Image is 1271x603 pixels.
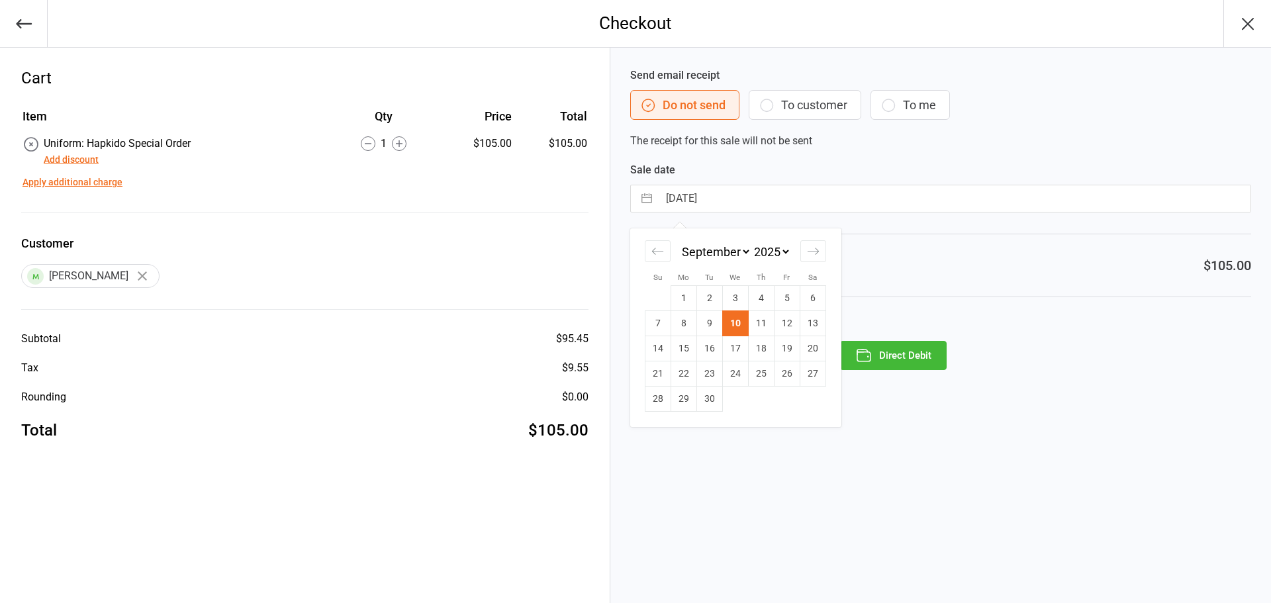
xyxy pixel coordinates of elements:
div: Move backward to switch to the previous month. [645,240,671,262]
div: Calendar [630,228,841,427]
td: $105.00 [517,136,587,167]
button: To me [871,90,950,120]
td: Tuesday, September 9, 2025 [696,311,722,336]
div: The receipt for this sale will not be sent [630,68,1251,149]
td: Saturday, September 13, 2025 [800,311,825,336]
td: Sunday, September 28, 2025 [645,387,671,412]
td: Friday, September 26, 2025 [774,361,800,387]
span: Uniform: Hapkido Special Order [44,137,191,150]
td: Monday, September 8, 2025 [671,311,696,336]
td: Friday, September 5, 2025 [774,286,800,311]
td: Wednesday, September 24, 2025 [722,361,748,387]
label: Choose payment option [630,318,1251,334]
button: To customer [749,90,861,120]
td: Tuesday, September 30, 2025 [696,387,722,412]
td: Monday, September 15, 2025 [671,336,696,361]
td: Wednesday, September 3, 2025 [722,286,748,311]
div: Subtotal [21,331,61,347]
td: Sunday, September 21, 2025 [645,361,671,387]
small: We [730,273,740,282]
small: Tu [705,273,713,282]
td: Saturday, September 6, 2025 [800,286,825,311]
td: Tuesday, September 23, 2025 [696,361,722,387]
td: Saturday, September 20, 2025 [800,336,825,361]
div: $105.00 [528,418,588,442]
div: Price [439,107,512,125]
small: Fr [783,273,790,282]
div: $9.55 [562,360,588,376]
label: Sale date [630,162,1251,178]
td: Tuesday, September 16, 2025 [696,336,722,361]
td: Thursday, September 4, 2025 [748,286,774,311]
td: Thursday, September 25, 2025 [748,361,774,387]
td: Sunday, September 14, 2025 [645,336,671,361]
td: Thursday, September 18, 2025 [748,336,774,361]
td: Wednesday, September 17, 2025 [722,336,748,361]
div: [PERSON_NAME] [21,264,160,288]
div: Rounding [21,389,66,405]
label: Customer [21,234,588,252]
button: Apply additional charge [23,175,122,189]
td: Monday, September 1, 2025 [671,286,696,311]
td: Selected. Wednesday, September 10, 2025 [722,311,748,336]
div: Total [21,418,57,442]
div: Move forward to switch to the next month. [800,240,826,262]
td: Monday, September 22, 2025 [671,361,696,387]
small: Su [653,273,662,282]
small: Th [757,273,765,282]
div: $0.00 [562,389,588,405]
div: Cart [21,66,588,90]
small: Sa [808,273,817,282]
th: Total [517,107,587,134]
td: Monday, September 29, 2025 [671,387,696,412]
div: $105.00 [1203,255,1251,275]
td: Friday, September 12, 2025 [774,311,800,336]
div: $105.00 [439,136,512,152]
td: Thursday, September 11, 2025 [748,311,774,336]
small: Mo [678,273,689,282]
button: Do not send [630,90,739,120]
label: Send email receipt [630,68,1251,83]
button: Add discount [44,153,99,167]
button: Direct Debit [840,341,947,370]
td: Saturday, September 27, 2025 [800,361,825,387]
div: $95.45 [556,331,588,347]
th: Item [23,107,328,134]
td: Friday, September 19, 2025 [774,336,800,361]
div: Tax [21,360,38,376]
td: Tuesday, September 2, 2025 [696,286,722,311]
td: Sunday, September 7, 2025 [645,311,671,336]
th: Qty [329,107,438,134]
div: 1 [329,136,438,152]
